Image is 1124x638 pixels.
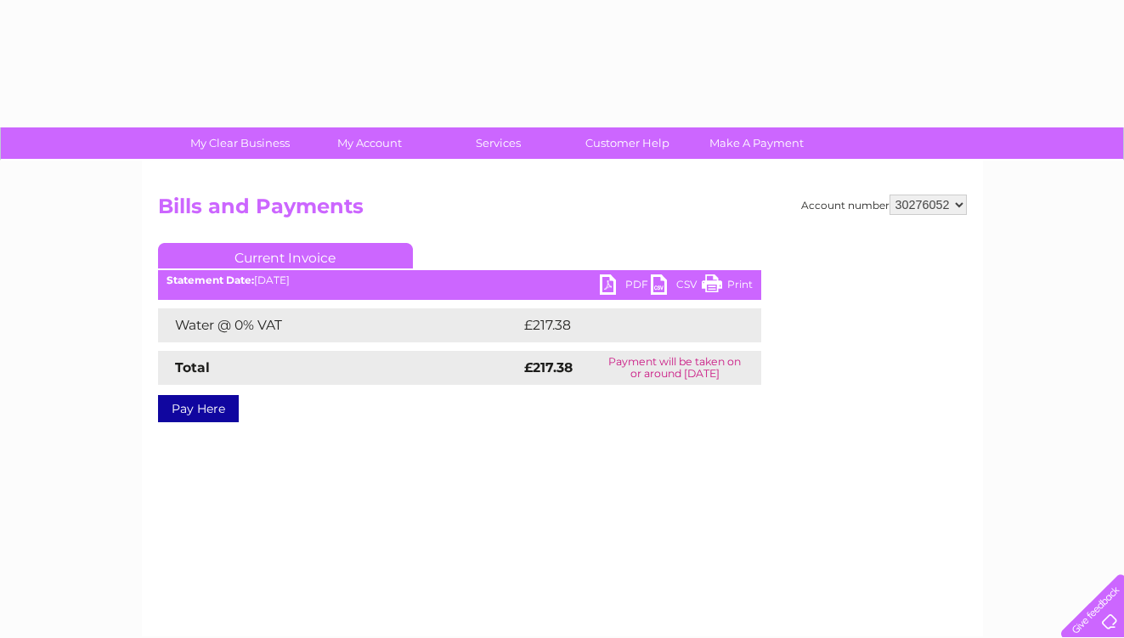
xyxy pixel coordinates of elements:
a: Pay Here [158,395,239,422]
h2: Bills and Payments [158,195,967,227]
a: Services [428,127,568,159]
strong: Total [175,359,210,375]
td: Payment will be taken on or around [DATE] [589,351,760,385]
td: Water @ 0% VAT [158,308,520,342]
td: £217.38 [520,308,729,342]
a: Current Invoice [158,243,413,268]
a: My Clear Business [170,127,310,159]
b: Statement Date: [167,274,254,286]
div: Account number [801,195,967,215]
a: CSV [651,274,702,299]
a: Customer Help [557,127,698,159]
a: Make A Payment [686,127,827,159]
strong: £217.38 [524,359,573,375]
a: PDF [600,274,651,299]
div: [DATE] [158,274,761,286]
a: My Account [299,127,439,159]
a: Print [702,274,753,299]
